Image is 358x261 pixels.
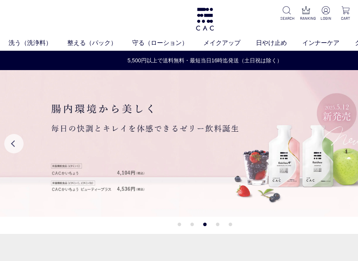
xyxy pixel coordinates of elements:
p: SEARCH [280,15,293,21]
a: RANKING [300,6,313,21]
button: 2 of 5 [191,223,194,226]
a: 守る（ローション） [132,38,203,48]
a: メイクアップ [203,38,256,48]
a: 日やけ止め [256,38,302,48]
a: 整える（パック） [67,38,132,48]
button: 5 of 5 [229,223,232,226]
p: RANKING [300,15,313,21]
a: LOGIN [320,6,332,21]
button: 1 of 5 [178,223,181,226]
button: 3 of 5 [203,223,207,226]
p: LOGIN [320,15,332,21]
button: 4 of 5 [216,223,220,226]
button: Previous [4,134,24,153]
a: CART [339,6,352,21]
img: logo [195,8,215,31]
a: 洗う（洗浄料） [9,38,67,48]
p: CART [339,15,352,21]
a: インナーケア [302,38,355,48]
a: SEARCH [280,6,293,21]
